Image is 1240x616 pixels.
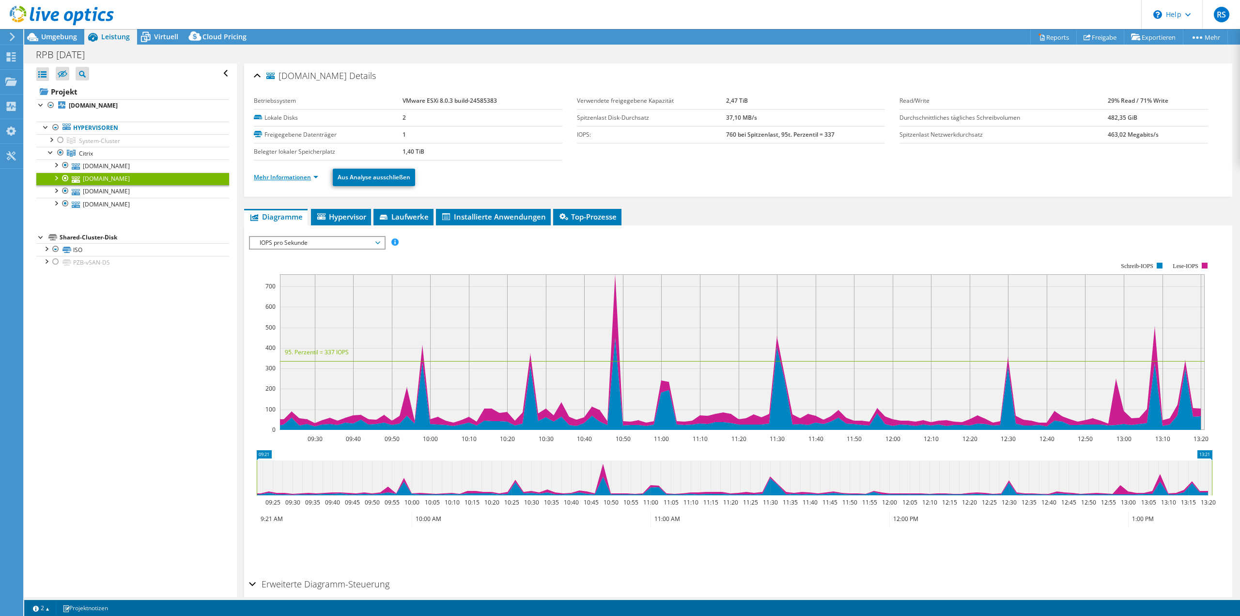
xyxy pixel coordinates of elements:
text: 10:05 [425,498,440,506]
text: 09:30 [308,435,323,443]
text: 11:00 [643,498,658,506]
label: Betriebssystem [254,96,402,106]
a: Mehr [1183,30,1228,45]
text: 11:50 [842,498,857,506]
text: 11:45 [822,498,837,506]
text: 100 [265,405,276,413]
svg: \n [1153,10,1162,19]
span: Installierte Anwendungen [441,212,546,221]
text: 10:30 [539,435,554,443]
text: 10:10 [462,435,477,443]
label: Read/Write [899,96,1107,106]
text: 12:30 [1002,498,1017,506]
text: 12:20 [962,435,977,443]
span: Details [349,70,376,81]
span: RS [1214,7,1229,22]
text: 10:25 [504,498,519,506]
label: Spitzenlast Netzwerkdurchsatz [899,130,1107,140]
text: 10:50 [604,498,619,506]
label: Freigegebene Datenträger [254,130,402,140]
text: 13:15 [1181,498,1196,506]
text: 700 [265,282,276,290]
a: Projektnotizen [56,602,115,614]
a: Hypervisoren [36,122,229,134]
text: 11:25 [743,498,758,506]
span: IOPS pro Sekunde [255,237,379,249]
text: 12:30 [1001,435,1016,443]
b: 463,02 Megabits/s [1108,130,1159,139]
text: 10:00 [404,498,419,506]
text: 300 [265,364,276,372]
text: 12:25 [982,498,997,506]
text: 13:20 [1201,498,1216,506]
text: 11:10 [693,435,708,443]
text: 600 [265,302,276,311]
text: 09:45 [345,498,360,506]
span: [DOMAIN_NAME] [266,71,347,81]
text: 12:10 [924,435,939,443]
div: Shared-Cluster-Disk [60,232,229,243]
text: 200 [265,384,276,393]
text: 12:45 [1061,498,1076,506]
h2: Erweiterte Diagramm-Steuerung [249,574,389,594]
text: 09:35 [305,498,320,506]
text: 13:00 [1121,498,1136,506]
span: Cloud Pricing [202,32,247,41]
b: VMware ESXi 8.0.3 build-24585383 [403,96,497,105]
text: 11:05 [664,498,679,506]
b: 1,40 TiB [403,147,424,156]
label: Lokale Disks [254,113,402,123]
text: 09:50 [365,498,380,506]
text: 0 [272,426,276,434]
a: Aus Analyse ausschließen [333,169,415,186]
a: [DOMAIN_NAME] [36,198,229,210]
b: 2 [403,113,406,122]
text: 12:20 [962,498,977,506]
text: 12:15 [942,498,957,506]
text: 400 [265,344,276,352]
text: 10:55 [623,498,638,506]
b: 1 [403,130,406,139]
text: 12:40 [1039,435,1054,443]
a: Citrix [36,147,229,159]
text: 13:10 [1155,435,1170,443]
span: Laufwerke [378,212,429,221]
text: 95. Perzentil = 337 IOPS [285,348,349,356]
span: Top-Prozesse [558,212,617,221]
text: 09:40 [346,435,361,443]
b: [DOMAIN_NAME] [69,101,118,110]
a: Exportieren [1124,30,1183,45]
text: 12:50 [1081,498,1096,506]
text: 09:40 [325,498,340,506]
text: 10:50 [616,435,631,443]
a: ISO [36,243,229,256]
text: 12:00 [885,435,900,443]
a: Reports [1030,30,1077,45]
a: [DOMAIN_NAME] [36,185,229,198]
text: 11:35 [783,498,798,506]
text: 12:55 [1101,498,1116,506]
text: 13:05 [1141,498,1156,506]
text: Lese-IOPS [1173,263,1199,269]
b: 37,10 MB/s [726,113,757,122]
span: Leistung [101,32,130,41]
label: Belegter lokaler Speicherplatz [254,147,402,157]
a: [DOMAIN_NAME] [36,173,229,185]
text: 09:25 [265,498,280,506]
text: 10:20 [500,435,515,443]
a: PZB-vSAN-DS [36,256,229,269]
text: 11:50 [847,435,862,443]
text: 11:20 [731,435,746,443]
span: Citrix [79,149,93,158]
text: 10:00 [423,435,438,443]
a: Freigabe [1076,30,1124,45]
text: 13:00 [1116,435,1131,443]
text: 10:20 [484,498,499,506]
span: System-Cluster [79,137,120,145]
b: 29% Read / 71% Write [1108,96,1168,105]
b: 2,47 TiB [726,96,748,105]
text: 09:30 [285,498,300,506]
text: 10:35 [544,498,559,506]
a: System-Cluster [36,134,229,147]
label: Spitzenlast Disk-Durchsatz [577,113,726,123]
